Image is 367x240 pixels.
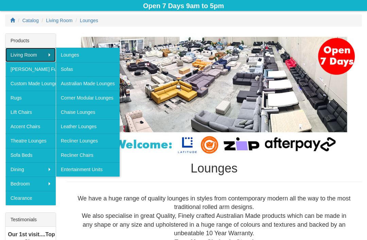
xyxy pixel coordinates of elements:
a: Recliner Lounges [56,134,120,148]
a: Sofas [56,62,120,76]
a: Lift Chairs [5,105,56,119]
div: Products [5,34,56,48]
a: Custom Made Lounges [5,76,56,91]
a: Clearance [5,191,56,205]
a: Lounges [80,18,98,23]
a: Lounges [56,48,120,62]
a: Dining [5,162,56,177]
a: Bedroom [5,177,56,191]
a: Leather Lounges [56,119,120,134]
a: Theatre Lounges [5,134,56,148]
a: Rugs [5,91,56,105]
a: Catalog [22,18,39,23]
a: [PERSON_NAME] Furniture [5,62,56,76]
a: Accent Chairs [5,119,56,134]
a: Chaise Lounges [56,105,120,119]
a: Sofa Beds [5,148,56,162]
div: Testimonials [5,213,56,227]
a: Corner Modular Lounges [56,91,120,105]
a: Australian Made Lounges [56,76,120,91]
a: Entertainment Units [56,162,120,177]
a: Living Room [46,18,73,23]
h1: Lounges [66,162,362,175]
img: Lounges [66,37,362,155]
a: Living Room [5,48,56,62]
a: Recliner Chairs [56,148,120,162]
